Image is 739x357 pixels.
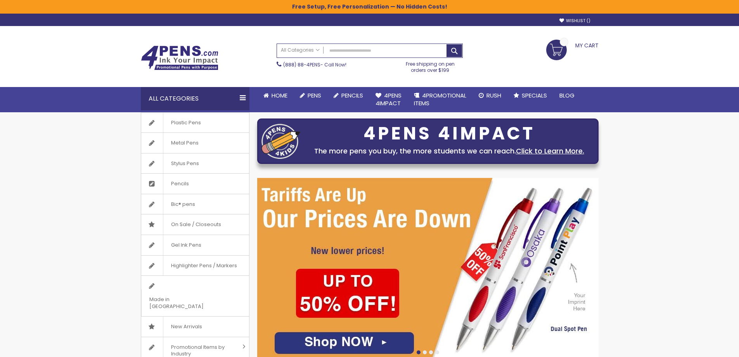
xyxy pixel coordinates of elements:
span: Blog [559,91,575,99]
a: Pens [294,87,327,104]
img: four_pen_logo.png [261,124,300,159]
div: All Categories [141,87,249,110]
a: Specials [507,87,553,104]
div: 4PENS 4IMPACT [304,125,594,142]
a: (888) 88-4PENS [283,61,320,68]
a: All Categories [277,44,324,57]
span: Metal Pens [163,133,206,153]
a: Home [257,87,294,104]
div: Free shipping on pen orders over $199 [398,58,463,73]
span: Specials [522,91,547,99]
a: 4PROMOTIONALITEMS [408,87,472,112]
span: - Call Now! [283,61,346,68]
span: Gel Ink Pens [163,235,209,255]
span: New Arrivals [163,317,210,337]
a: Click to Learn More. [516,146,584,156]
a: Blog [553,87,581,104]
a: Plastic Pens [141,113,249,133]
span: Rush [486,91,501,99]
a: 4Pens4impact [369,87,408,112]
a: Pencils [327,87,369,104]
a: Rush [472,87,507,104]
img: 4Pens Custom Pens and Promotional Products [141,45,218,70]
span: Made in [GEOGRAPHIC_DATA] [141,289,230,316]
span: 4PROMOTIONAL ITEMS [414,91,466,107]
div: The more pens you buy, the more students we can reach. [304,146,594,157]
a: Pencils [141,174,249,194]
a: Gel Ink Pens [141,235,249,255]
span: Pencils [163,174,197,194]
span: Highlighter Pens / Markers [163,256,245,276]
span: On Sale / Closeouts [163,214,229,235]
a: New Arrivals [141,317,249,337]
span: All Categories [281,47,320,53]
span: Bic® pens [163,194,203,214]
a: On Sale / Closeouts [141,214,249,235]
span: Home [272,91,287,99]
a: Highlighter Pens / Markers [141,256,249,276]
span: 4Pens 4impact [376,91,402,107]
a: Made in [GEOGRAPHIC_DATA] [141,276,249,316]
a: Wishlist [559,18,590,24]
a: Bic® pens [141,194,249,214]
span: Pens [308,91,321,99]
a: Metal Pens [141,133,249,153]
span: Pencils [341,91,363,99]
span: Plastic Pens [163,113,209,133]
a: Stylus Pens [141,153,249,174]
span: Stylus Pens [163,153,207,174]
